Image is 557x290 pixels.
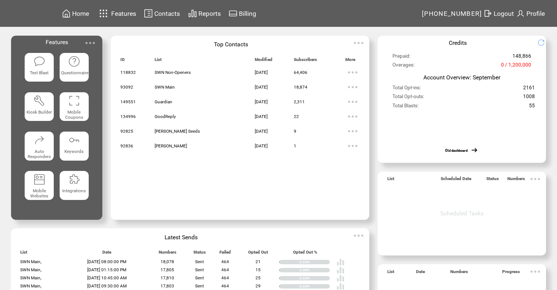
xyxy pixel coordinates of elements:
span: [PHONE_NUMBER] [422,10,482,17]
span: 464 [221,267,229,272]
span: Total Opt-outs: [392,94,424,103]
span: SWN Main, [20,283,41,289]
img: contacts.svg [144,9,153,18]
span: SWN Non-Openers [155,70,191,75]
span: 9 [294,129,296,134]
span: More [345,57,355,65]
a: Auto Responders [25,132,54,165]
span: 92825 [120,129,133,134]
img: tool%201.svg [34,95,45,107]
span: [PERSON_NAME] Seeds [155,129,200,134]
div: 0.16% [300,284,330,289]
span: 118832 [120,70,136,75]
span: Modified [255,57,272,65]
img: creidtcard.svg [229,9,237,18]
span: Auto Responders [28,149,51,159]
span: Features [46,39,68,46]
span: Mobile Websites [30,188,48,198]
span: Subscribers [294,57,317,65]
span: [DATE] 08:00:00 PM [87,259,126,264]
span: Sent [195,275,204,280]
span: 15 [255,267,261,272]
span: [DATE] [255,99,268,104]
span: [DATE] [255,114,268,119]
span: Latest Sends [165,234,198,241]
span: List [155,57,162,65]
span: Credits [449,39,467,46]
span: Status [193,250,206,258]
span: Kiosk Builder [27,110,52,115]
span: Keywords [64,149,84,154]
a: Text Blast [25,53,54,86]
span: 464 [221,283,229,289]
img: ellypsis.svg [345,109,360,124]
span: 148,866 [512,53,531,62]
span: Sent [195,283,204,289]
span: Date [102,250,111,258]
span: SWN Main, [20,259,41,264]
span: 64,406 [294,70,307,75]
span: 2,311 [294,99,305,104]
span: Contacts [154,10,180,17]
span: [DATE] [255,70,268,75]
span: [DATE] [255,143,268,148]
span: [DATE] [255,129,268,134]
span: 0 / 1,200,000 [501,62,531,71]
div: 0.14% [300,276,330,280]
span: Sent [195,267,204,272]
span: 1 [294,143,296,148]
span: SWN Main [155,85,175,90]
a: Contacts [143,8,181,19]
span: 55 [529,103,535,112]
span: List [387,269,394,278]
span: 22 [294,114,299,119]
span: Integrations [62,188,86,193]
span: Overages: [392,62,415,71]
span: Scheduled Tasks [440,210,484,217]
img: questionnaire.svg [68,56,80,67]
span: Mobile Coupons [65,110,83,120]
a: Billing [228,8,257,19]
img: poll%20-%20white.svg [336,266,345,274]
img: poll%20-%20white.svg [336,258,345,266]
span: 29 [255,283,261,289]
span: GoodReply [155,114,176,119]
span: 92836 [120,143,133,148]
div: 0.12% [300,260,330,264]
span: Failed [219,250,231,258]
span: 93092 [120,85,133,90]
a: Mobile Coupons [60,92,89,126]
span: 18,078 [161,259,174,264]
div: 0.08% [300,268,330,272]
span: Questionnaire [61,70,88,75]
img: ellypsis.svg [345,65,360,80]
span: [PERSON_NAME] [155,143,187,148]
img: ellypsis.svg [528,264,543,279]
span: [DATE] [255,85,268,90]
img: integrations.svg [68,173,80,185]
span: 17,803 [161,283,174,289]
img: ellypsis.svg [351,36,366,50]
img: auto-responders.svg [34,134,45,146]
span: [DATE] 01:15:00 PM [87,267,126,272]
span: 149551 [120,99,136,104]
span: Home [72,10,89,17]
a: Keywords [60,132,89,165]
a: Reports [187,8,222,19]
img: poll%20-%20white.svg [336,274,345,282]
span: 17,810 [161,275,174,280]
span: 18,874 [294,85,307,90]
span: Progress [502,269,520,278]
span: Scheduled Date [441,176,471,185]
a: Features [96,6,138,21]
span: Guardian [155,99,172,104]
span: 464 [221,275,229,280]
span: List [387,176,394,185]
span: 464 [221,259,229,264]
span: Numbers [450,269,468,278]
img: ellypsis.svg [83,36,98,50]
img: ellypsis.svg [345,94,360,109]
a: Profile [515,8,546,19]
span: 17,805 [161,267,174,272]
span: Profile [526,10,545,17]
